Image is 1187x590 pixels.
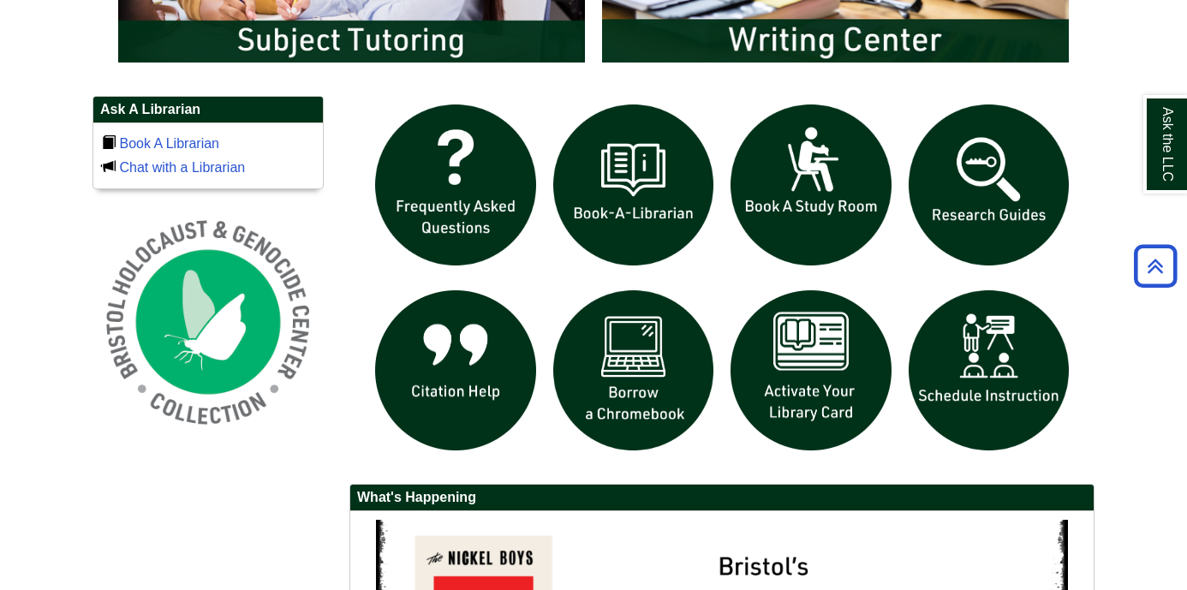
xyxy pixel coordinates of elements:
[93,97,323,123] h2: Ask A Librarian
[900,282,1078,460] img: For faculty. Schedule Library Instruction icon links to form.
[119,160,245,175] a: Chat with a Librarian
[367,96,1077,467] div: slideshow
[900,96,1078,274] img: Research Guides icon links to research guides web page
[722,282,900,460] img: activate Library Card icon links to form to activate student ID into library card
[350,485,1094,511] h2: What's Happening
[367,96,545,274] img: frequently asked questions
[1128,254,1183,277] a: Back to Top
[545,282,723,460] img: Borrow a chromebook icon links to the borrow a chromebook web page
[92,206,324,438] img: Holocaust and Genocide Collection
[545,96,723,274] img: Book a Librarian icon links to book a librarian web page
[119,136,219,151] a: Book A Librarian
[367,282,545,460] img: citation help icon links to citation help guide page
[722,96,900,274] img: book a study room icon links to book a study room web page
